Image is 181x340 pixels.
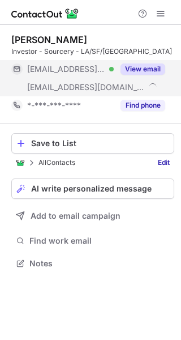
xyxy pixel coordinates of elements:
[11,178,174,199] button: AI write personalized message
[27,64,105,74] span: [EMAIL_ADDRESS][DOMAIN_NAME]
[31,211,120,220] span: Add to email campaign
[11,256,174,271] button: Notes
[29,236,170,246] span: Find work email
[31,184,152,193] span: AI write personalized message
[11,46,174,57] div: Investor - Sourcery - LA/SF/[GEOGRAPHIC_DATA]
[11,34,87,45] div: [PERSON_NAME]
[29,258,170,269] span: Notes
[120,63,165,75] button: Reveal Button
[16,158,25,167] img: ContactOut
[120,100,165,111] button: Reveal Button
[11,7,79,20] img: ContactOut v5.3.10
[153,157,174,168] a: Edit
[27,82,145,92] span: [EMAIL_ADDRESS][DOMAIN_NAME]
[31,139,169,148] div: Save to List
[11,206,174,226] button: Add to email campaign
[11,133,174,154] button: Save to List
[11,233,174,249] button: Find work email
[38,159,75,167] p: AllContacts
